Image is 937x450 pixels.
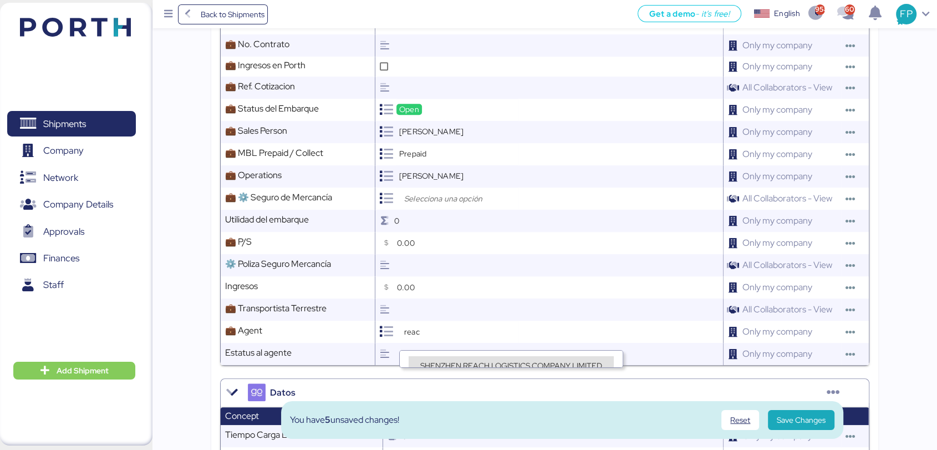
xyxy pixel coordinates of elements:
[43,143,84,159] span: Company
[7,165,136,190] a: Network
[738,299,837,320] span: All Collaborators - View
[900,7,912,21] span: FP
[159,5,178,24] button: Menu
[178,4,268,24] a: Back to Shipments
[225,347,292,358] span: Estatus al agente
[57,364,109,377] span: Add Shipment
[7,219,136,244] a: Approvals
[738,343,817,364] span: Only my company
[225,236,252,247] span: 💼 P/S
[738,122,817,142] span: Only my company
[225,103,319,114] span: 💼 Status del Embarque
[384,281,388,294] span: $
[399,104,419,114] span: Open
[380,234,393,252] button: $
[738,56,817,77] span: Only my company
[738,255,837,275] span: All Collaborators - View
[270,386,296,400] span: Datos
[738,188,837,209] span: All Collaborators - View
[43,224,84,240] span: Approvals
[380,278,393,297] button: $
[225,410,259,422] span: Concept
[384,237,388,250] span: $
[399,171,464,181] span: [PERSON_NAME]
[738,77,837,98] span: All Collaborators - View
[330,414,399,426] span: unsaved changes!
[43,116,86,132] span: Shipments
[225,38,289,50] span: 💼 No. Contrato
[738,99,817,120] span: Only my company
[7,272,136,298] a: Staff
[225,147,323,159] span: 💼 MBL Prepaid / Collect
[399,127,464,136] span: [PERSON_NAME]
[738,35,817,55] span: Only my company
[730,413,750,427] span: Reset
[43,250,79,266] span: Finances
[225,302,327,314] span: 💼 Transportista Terrestre
[402,325,518,338] input: Selecciona una opción
[738,277,817,297] span: Only my company
[420,361,602,371] span: SHENZHEN REACH LOGISTICS COMPANY LIMITED
[43,277,64,293] span: Staff
[774,8,799,19] div: English
[768,410,834,430] button: Save Changes
[738,144,817,164] span: Only my company
[397,232,723,254] input: $
[13,362,135,380] button: Add Shipment
[43,170,78,186] span: Network
[225,169,282,181] span: 💼 Operations
[225,191,332,203] span: 💼 ⚙️ Seguro de Mercancía
[738,232,817,253] span: Only my company
[325,414,330,426] span: 5
[7,192,136,218] a: Company Details
[777,413,826,427] span: Save Changes
[721,410,759,430] button: Reset
[200,8,264,21] span: Back to Shipments
[225,59,305,71] span: 💼 Ingresos en Porth
[290,414,325,426] span: You have
[397,276,723,299] input: $
[7,138,136,164] a: Company
[399,149,426,159] span: Prepaid
[738,166,817,186] span: Only my company
[225,429,324,441] span: Tiempo Carga Lista a ETA
[402,192,518,205] input: Selecciona una opción
[225,258,331,270] span: ⚙️ Poliza Seguro Mercancía
[225,280,258,292] span: Ingresos
[738,210,817,231] span: Only my company
[225,325,262,336] span: 💼 Agent
[225,214,309,225] span: Utilidad del embarque
[7,111,136,136] a: Shipments
[225,125,287,136] span: 💼 Sales Person
[738,321,817,342] span: Only my company
[43,196,113,213] span: Company Details
[225,80,295,92] span: 💼 Ref. Cotizacion
[7,246,136,271] a: Finances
